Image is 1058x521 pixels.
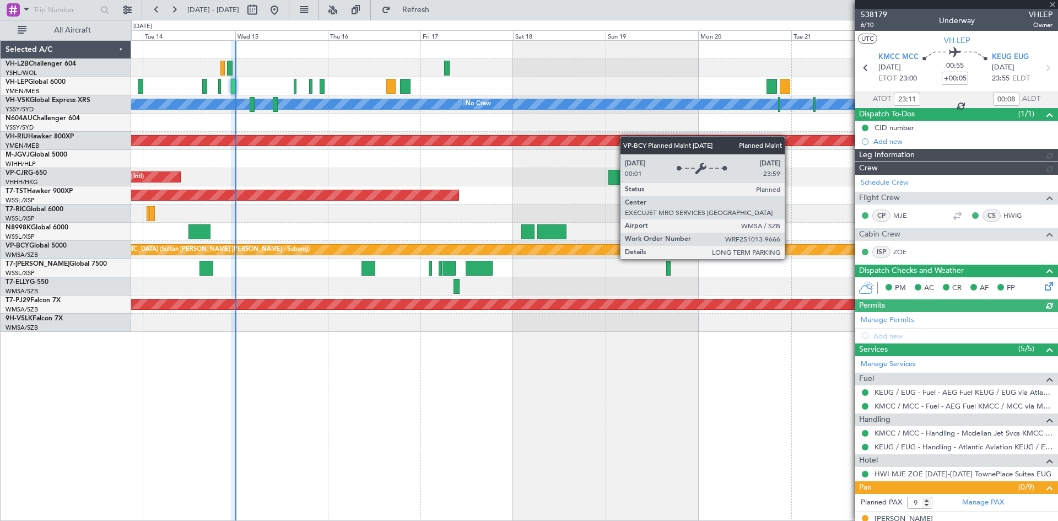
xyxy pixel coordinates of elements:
[861,9,887,20] span: 538179
[924,283,934,294] span: AC
[861,359,916,370] a: Manage Services
[6,287,38,296] a: WMSA/SZB
[1022,94,1040,105] span: ALDT
[875,469,1051,479] a: HWI MJE ZOE [DATE]-[DATE] TownePlace Suites EUG
[6,97,30,104] span: VH-VSK
[133,22,152,31] div: [DATE]
[6,188,27,195] span: T7-TST
[6,305,38,314] a: WMSA/SZB
[859,343,888,356] span: Services
[861,497,902,508] label: Planned PAX
[328,30,420,40] div: Thu 16
[878,73,897,84] span: ETOT
[6,160,36,168] a: WIHH/HLP
[6,214,35,223] a: WSSL/XSP
[992,52,1029,63] span: KEUG EUG
[6,269,35,277] a: WSSL/XSP
[6,243,67,249] a: VP-BCYGlobal 5000
[6,315,33,322] span: 9H-VSLK
[875,428,1052,438] a: KMCC / MCC - Handling - Mcclellan Jet Svcs KMCC / MCC
[6,79,66,85] a: VH-LEPGlobal 6000
[53,241,310,258] div: Planned Maint [GEOGRAPHIC_DATA] (Sultan [PERSON_NAME] [PERSON_NAME] - Subang)
[376,1,442,19] button: Refresh
[6,188,73,195] a: T7-TSTHawker 900XP
[944,35,970,46] span: VH-LEP
[952,283,962,294] span: CR
[235,30,328,40] div: Wed 15
[6,105,34,114] a: YSSY/SYD
[6,115,33,122] span: N604AU
[6,61,29,67] span: VH-L2B
[859,454,878,467] span: Hotel
[861,20,887,30] span: 6/10
[6,152,67,158] a: M-JGVJGlobal 5000
[992,62,1014,73] span: [DATE]
[606,30,698,40] div: Sun 19
[6,297,61,304] a: T7-PJ29Falcon 7X
[29,26,116,34] span: All Aircraft
[6,115,80,122] a: N604AUChallenger 604
[34,2,97,18] input: Trip Number
[6,142,39,150] a: YMEN/MEB
[875,388,1052,397] a: KEUG / EUG - Fuel - AEG Fuel KEUG / EUG via Atlantic ([GEOGRAPHIC_DATA] Only)
[6,324,38,332] a: WMSA/SZB
[698,30,791,40] div: Mon 20
[859,373,874,385] span: Fuel
[6,224,68,231] a: N8998KGlobal 6000
[873,94,891,105] span: ATOT
[6,224,31,231] span: N8998K
[12,22,120,39] button: All Aircraft
[1018,108,1034,120] span: (1/1)
[6,279,30,286] span: T7-ELLY
[1007,283,1015,294] span: FP
[858,34,877,44] button: UTC
[420,30,513,40] div: Fri 17
[895,283,906,294] span: PM
[875,401,1052,411] a: KMCC / MCC - Fuel - AEG Fuel KMCC / MCC via MJS (EJ Asia Only)
[1012,73,1030,84] span: ELDT
[6,243,29,249] span: VP-BCY
[6,251,38,259] a: WMSA/SZB
[143,30,235,40] div: Tue 14
[878,62,901,73] span: [DATE]
[6,206,26,213] span: T7-RIC
[6,206,63,213] a: T7-RICGlobal 6000
[875,123,914,132] div: CID number
[6,133,28,140] span: VH-RIU
[6,87,39,95] a: YMEN/MEB
[899,73,917,84] span: 23:00
[6,69,37,77] a: YSHL/WOL
[859,108,915,121] span: Dispatch To-Dos
[6,79,28,85] span: VH-LEP
[875,442,1052,452] a: KEUG / EUG - Handling - Atlantic Aviation KEUG / EUG
[980,283,989,294] span: AF
[1029,20,1052,30] span: Owner
[1018,343,1034,355] span: (5/5)
[6,261,69,267] span: T7-[PERSON_NAME]
[187,5,239,15] span: [DATE] - [DATE]
[992,73,1010,84] span: 23:55
[6,170,28,176] span: VP-CJR
[791,30,884,40] div: Tue 21
[939,15,975,26] div: Underway
[859,481,871,494] span: Pax
[6,170,47,176] a: VP-CJRG-650
[859,413,890,426] span: Handling
[873,137,1052,146] div: Add new
[878,52,919,63] span: KMCC MCC
[6,297,30,304] span: T7-PJ29
[859,265,964,277] span: Dispatch Checks and Weather
[6,233,35,241] a: WSSL/XSP
[962,497,1004,508] a: Manage PAX
[6,315,63,322] a: 9H-VSLKFalcon 7X
[6,123,34,132] a: YSSY/SYD
[6,133,74,140] a: VH-RIUHawker 800XP
[1029,9,1052,20] span: VHLEP
[6,97,90,104] a: VH-VSKGlobal Express XRS
[6,152,30,158] span: M-JGVJ
[6,279,48,286] a: T7-ELLYG-550
[1018,481,1034,493] span: (0/9)
[513,30,606,40] div: Sat 18
[6,178,38,186] a: VHHH/HKG
[6,261,107,267] a: T7-[PERSON_NAME]Global 7500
